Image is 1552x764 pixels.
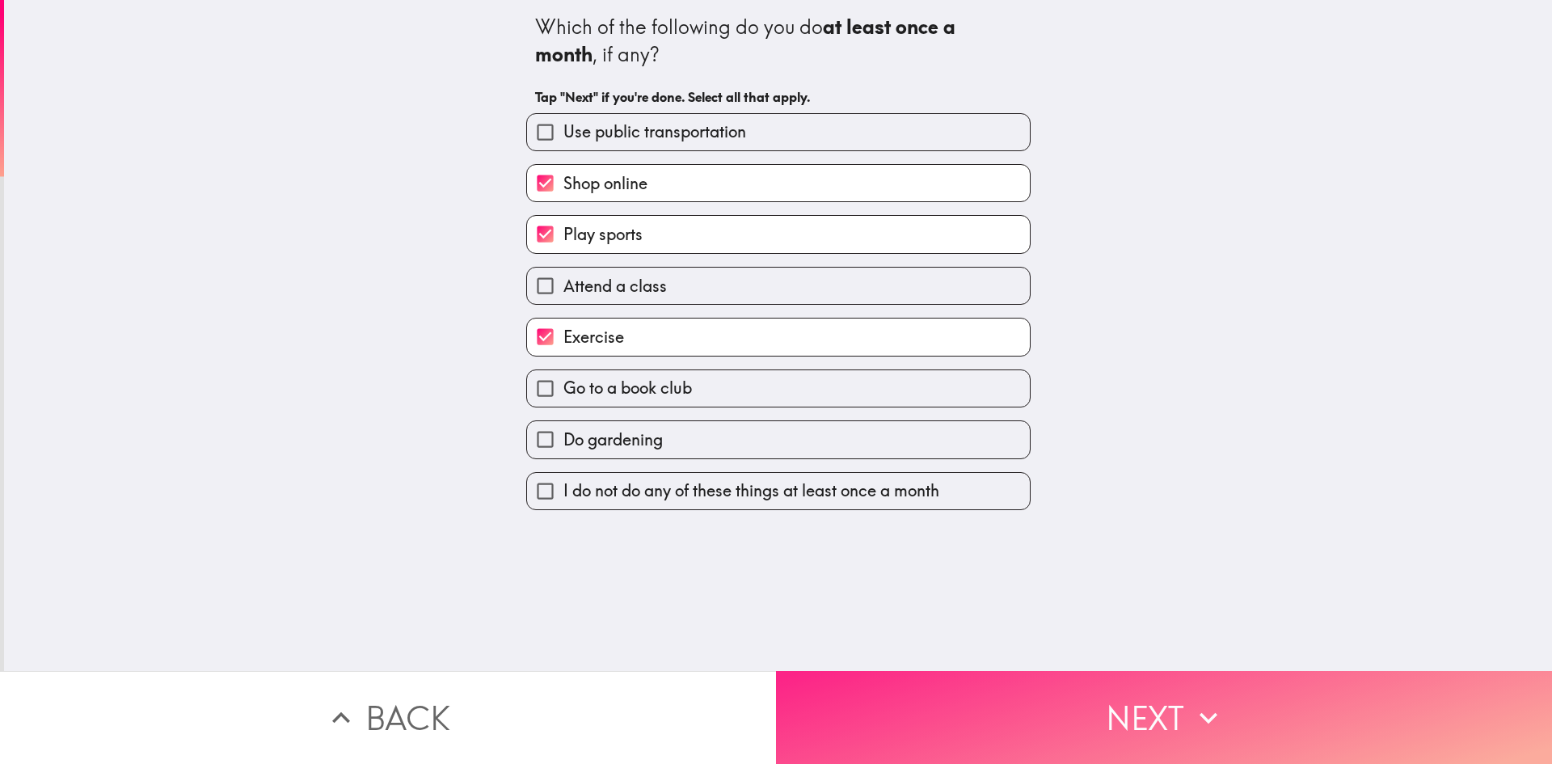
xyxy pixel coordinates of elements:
button: Use public transportation [527,114,1030,150]
h6: Tap "Next" if you're done. Select all that apply. [535,88,1022,106]
button: Play sports [527,216,1030,252]
button: Go to a book club [527,370,1030,407]
span: I do not do any of these things at least once a month [563,479,939,502]
button: Do gardening [527,421,1030,458]
span: Exercise [563,326,624,348]
button: Shop online [527,165,1030,201]
span: Shop online [563,172,647,195]
span: Attend a class [563,275,667,298]
span: Play sports [563,223,643,246]
span: Do gardening [563,428,663,451]
button: I do not do any of these things at least once a month [527,473,1030,509]
button: Exercise [527,319,1030,355]
div: Which of the following do you do , if any? [535,14,1022,68]
button: Attend a class [527,268,1030,304]
b: at least once a month [535,15,960,66]
button: Next [776,671,1552,764]
span: Go to a book club [563,377,692,399]
span: Use public transportation [563,120,746,143]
